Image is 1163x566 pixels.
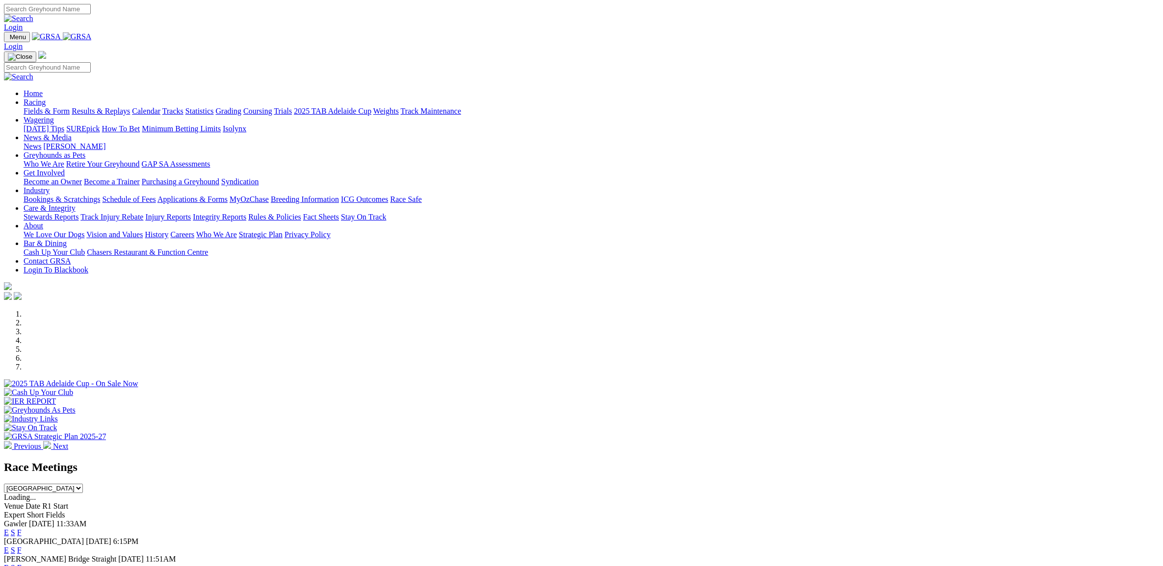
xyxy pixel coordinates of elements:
a: Purchasing a Greyhound [142,177,219,186]
a: Become an Owner [24,177,82,186]
a: S [11,528,15,537]
a: Greyhounds as Pets [24,151,85,159]
a: Weights [373,107,399,115]
a: Tracks [162,107,183,115]
span: Loading... [4,493,36,501]
a: Login To Blackbook [24,266,88,274]
div: Greyhounds as Pets [24,160,1159,169]
span: Fields [46,511,65,519]
img: Search [4,73,33,81]
img: twitter.svg [14,292,22,300]
a: Contact GRSA [24,257,71,265]
img: chevron-right-pager-white.svg [43,441,51,449]
a: About [24,221,43,230]
span: Gawler [4,519,27,528]
a: News [24,142,41,150]
a: MyOzChase [230,195,269,203]
span: [DATE] [29,519,54,528]
span: R1 Start [42,502,68,510]
img: IER REPORT [4,397,56,406]
span: [DATE] [86,537,111,545]
a: F [17,546,22,554]
a: Cash Up Your Club [24,248,85,256]
a: Wagering [24,116,54,124]
a: Calendar [132,107,160,115]
span: 6:15PM [113,537,139,545]
a: Grading [216,107,241,115]
a: Statistics [185,107,214,115]
span: 11:33AM [56,519,87,528]
a: ICG Outcomes [341,195,388,203]
span: [GEOGRAPHIC_DATA] [4,537,84,545]
a: Race Safe [390,195,421,203]
div: Wagering [24,124,1159,133]
a: Chasers Restaurant & Function Centre [87,248,208,256]
a: Vision and Values [86,230,143,239]
a: How To Bet [102,124,140,133]
a: Schedule of Fees [102,195,155,203]
a: Isolynx [223,124,246,133]
a: Who We Are [196,230,237,239]
a: Stay On Track [341,213,386,221]
a: Integrity Reports [193,213,246,221]
a: Home [24,89,43,98]
input: Search [4,4,91,14]
span: Short [27,511,44,519]
img: GRSA Strategic Plan 2025-27 [4,432,106,441]
a: Fields & Form [24,107,70,115]
div: Industry [24,195,1159,204]
a: Bar & Dining [24,239,67,247]
a: Breeding Information [271,195,339,203]
img: logo-grsa-white.png [4,282,12,290]
a: Minimum Betting Limits [142,124,221,133]
a: Login [4,23,23,31]
a: Applications & Forms [157,195,228,203]
img: GRSA [63,32,92,41]
div: Care & Integrity [24,213,1159,221]
a: S [11,546,15,554]
img: Greyhounds As Pets [4,406,76,415]
span: Venue [4,502,24,510]
a: 2025 TAB Adelaide Cup [294,107,371,115]
a: Careers [170,230,194,239]
a: Racing [24,98,46,106]
a: Fact Sheets [303,213,339,221]
img: Close [8,53,32,61]
a: Strategic Plan [239,230,283,239]
input: Search [4,62,91,73]
img: 2025 TAB Adelaide Cup - On Sale Now [4,379,138,388]
a: Injury Reports [145,213,191,221]
a: Industry [24,186,50,195]
a: SUREpick [66,124,100,133]
a: Track Maintenance [401,107,461,115]
a: Privacy Policy [284,230,331,239]
a: E [4,546,9,554]
a: Retire Your Greyhound [66,160,140,168]
div: Get Involved [24,177,1159,186]
img: GRSA [32,32,61,41]
a: Who We Are [24,160,64,168]
a: Care & Integrity [24,204,76,212]
a: [DATE] Tips [24,124,64,133]
span: Previous [14,442,41,450]
span: [DATE] [118,555,144,563]
img: logo-grsa-white.png [38,51,46,59]
a: Bookings & Scratchings [24,195,100,203]
span: Expert [4,511,25,519]
span: Date [26,502,40,510]
div: Racing [24,107,1159,116]
h2: Race Meetings [4,461,1159,474]
a: Trials [274,107,292,115]
div: News & Media [24,142,1159,151]
a: Results & Replays [72,107,130,115]
a: Syndication [221,177,258,186]
a: History [145,230,168,239]
a: Login [4,42,23,50]
img: chevron-left-pager-white.svg [4,441,12,449]
button: Toggle navigation [4,32,30,42]
a: Next [43,442,68,450]
div: About [24,230,1159,239]
a: We Love Our Dogs [24,230,84,239]
a: Get Involved [24,169,65,177]
button: Toggle navigation [4,51,36,62]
